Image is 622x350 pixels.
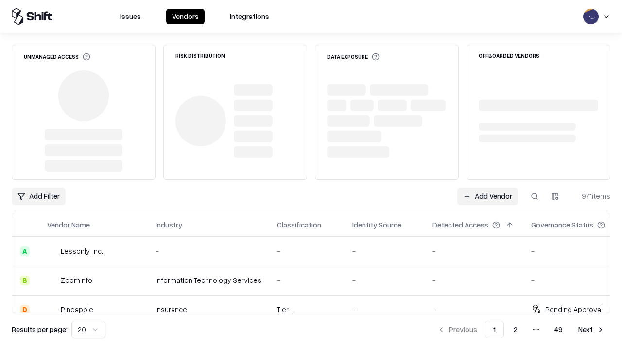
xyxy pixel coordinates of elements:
button: Next [572,321,610,338]
div: Risk Distribution [175,53,225,58]
div: Detected Access [432,220,488,230]
div: Tier 1 [277,304,337,315]
button: Add Filter [12,188,66,205]
div: - [432,246,516,256]
div: Identity Source [352,220,401,230]
div: Industry [155,220,182,230]
div: 971 items [571,191,610,201]
div: Pineapple [61,304,93,315]
button: 2 [506,321,525,338]
div: ZoomInfo [61,275,92,285]
div: - [352,275,417,285]
button: 49 [547,321,570,338]
div: Data Exposure [327,53,380,61]
div: - [277,246,337,256]
a: Add Vendor [457,188,518,205]
div: Insurance [155,304,261,315]
div: - [432,304,516,315]
div: - [432,275,516,285]
img: ZoomInfo [47,276,57,285]
div: - [352,246,417,256]
div: Information Technology Services [155,275,261,285]
div: Offboarded Vendors [479,53,539,58]
button: Issues [114,9,147,24]
div: B [20,276,30,285]
p: Results per page: [12,324,68,334]
div: Lessonly, Inc. [61,246,103,256]
div: Governance Status [531,220,593,230]
div: - [155,246,261,256]
div: - [277,275,337,285]
div: Unmanaged Access [24,53,90,61]
div: D [20,305,30,315]
div: Classification [277,220,321,230]
nav: pagination [432,321,610,338]
div: Vendor Name [47,220,90,230]
button: 1 [485,321,504,338]
div: - [531,275,621,285]
img: Pineapple [47,305,57,315]
button: Vendors [166,9,205,24]
div: - [352,304,417,315]
button: Integrations [224,9,275,24]
div: - [531,246,621,256]
div: Pending Approval [545,304,603,315]
img: Lessonly, Inc. [47,246,57,256]
div: A [20,246,30,256]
